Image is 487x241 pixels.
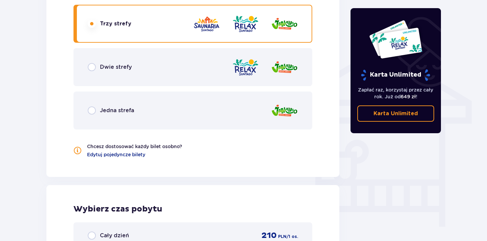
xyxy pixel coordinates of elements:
span: PLN [278,234,287,240]
a: Edytuj pojedyncze bilety [87,151,145,158]
img: Relax [232,14,259,34]
span: Cały dzień [100,232,129,239]
a: Karta Unlimited [357,105,435,122]
span: / 1 os. [287,234,298,240]
h2: Wybierz czas pobytu [73,204,312,214]
span: Dwie strefy [100,63,132,71]
img: Dwie karty całoroczne do Suntago z napisem 'UNLIMITED RELAX', na białym tle z tropikalnymi liśćmi... [369,20,423,59]
img: Jamango [271,101,298,120]
p: Zapłać raz, korzystaj przez cały rok. Już od ! [357,86,435,100]
img: Jamango [271,14,298,34]
img: Saunaria [193,14,220,34]
p: Karta Unlimited [360,69,431,81]
p: Chcesz dostosować każdy bilet osobno? [87,143,182,150]
p: Karta Unlimited [374,110,418,117]
span: Trzy strefy [100,20,131,27]
img: Jamango [271,58,298,77]
img: Relax [232,58,259,77]
span: Jedna strefa [100,107,134,114]
span: 210 [261,230,277,241]
span: 649 zł [401,94,416,99]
